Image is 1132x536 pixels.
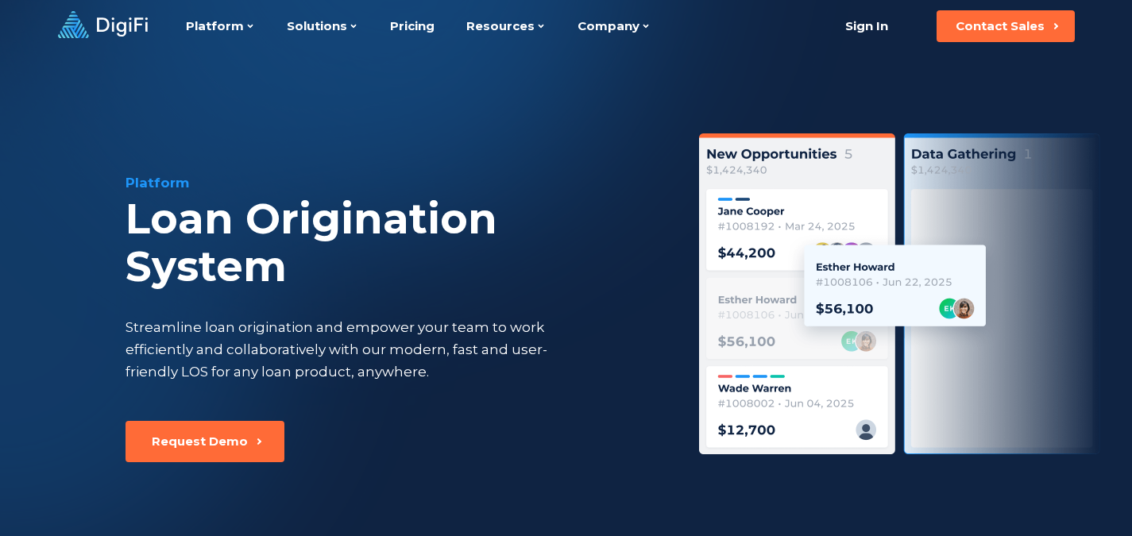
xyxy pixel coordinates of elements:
div: Request Demo [152,434,248,449]
div: Platform [126,173,659,192]
div: Contact Sales [956,18,1045,34]
button: Contact Sales [937,10,1075,42]
a: Sign In [826,10,908,42]
div: Streamline loan origination and empower your team to work efficiently and collaboratively with ou... [126,316,577,383]
div: Loan Origination System [126,195,659,291]
button: Request Demo [126,421,284,462]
